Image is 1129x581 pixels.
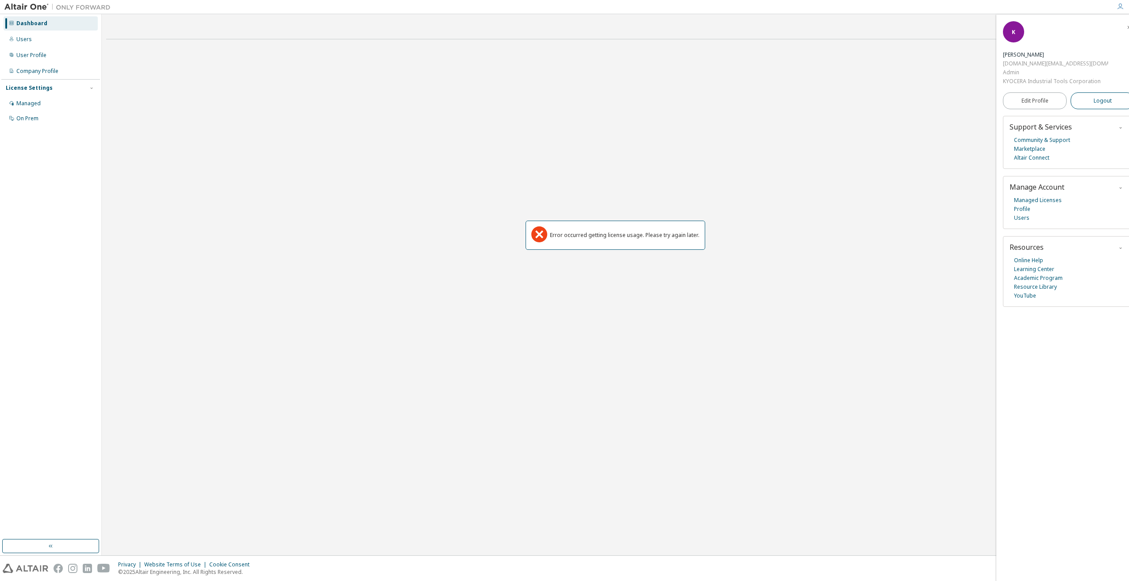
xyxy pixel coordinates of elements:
[16,115,38,122] div: On Prem
[118,561,144,568] div: Privacy
[6,84,53,92] div: License Settings
[1014,145,1045,153] a: Marketplace
[144,561,209,568] div: Website Terms of Use
[1014,291,1036,300] a: YouTube
[1003,92,1067,109] a: Edit Profile
[1014,274,1063,283] a: Academic Program
[1021,97,1048,104] span: Edit Profile
[4,3,115,11] img: Altair One
[1010,182,1064,192] span: Manage Account
[54,564,63,573] img: facebook.svg
[1014,153,1049,162] a: Altair Connect
[1094,96,1112,105] span: Logout
[1003,59,1108,68] div: [DOMAIN_NAME][EMAIL_ADDRESS][DOMAIN_NAME]
[83,564,92,573] img: linkedin.svg
[118,568,255,576] p: © 2025 Altair Engineering, Inc. All Rights Reserved.
[209,561,255,568] div: Cookie Consent
[16,52,46,59] div: User Profile
[550,232,699,239] div: Error occurred getting license usage. Please try again later.
[1003,77,1108,86] div: KYOCERA Industrial Tools Corporation
[1014,256,1043,265] a: Online Help
[16,20,47,27] div: Dashboard
[1010,242,1044,252] span: Resources
[1014,283,1057,291] a: Resource Library
[1014,196,1062,205] a: Managed Licenses
[1003,50,1108,59] div: Kyosuke Hashidume
[16,68,58,75] div: Company Profile
[1014,265,1054,274] a: Learning Center
[1012,28,1015,36] span: K
[1014,136,1070,145] a: Community & Support
[1003,68,1108,77] div: Admin
[16,36,32,43] div: Users
[97,564,110,573] img: youtube.svg
[68,564,77,573] img: instagram.svg
[16,100,41,107] div: Managed
[1014,214,1029,222] a: Users
[3,564,48,573] img: altair_logo.svg
[1010,122,1072,132] span: Support & Services
[1014,205,1030,214] a: Profile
